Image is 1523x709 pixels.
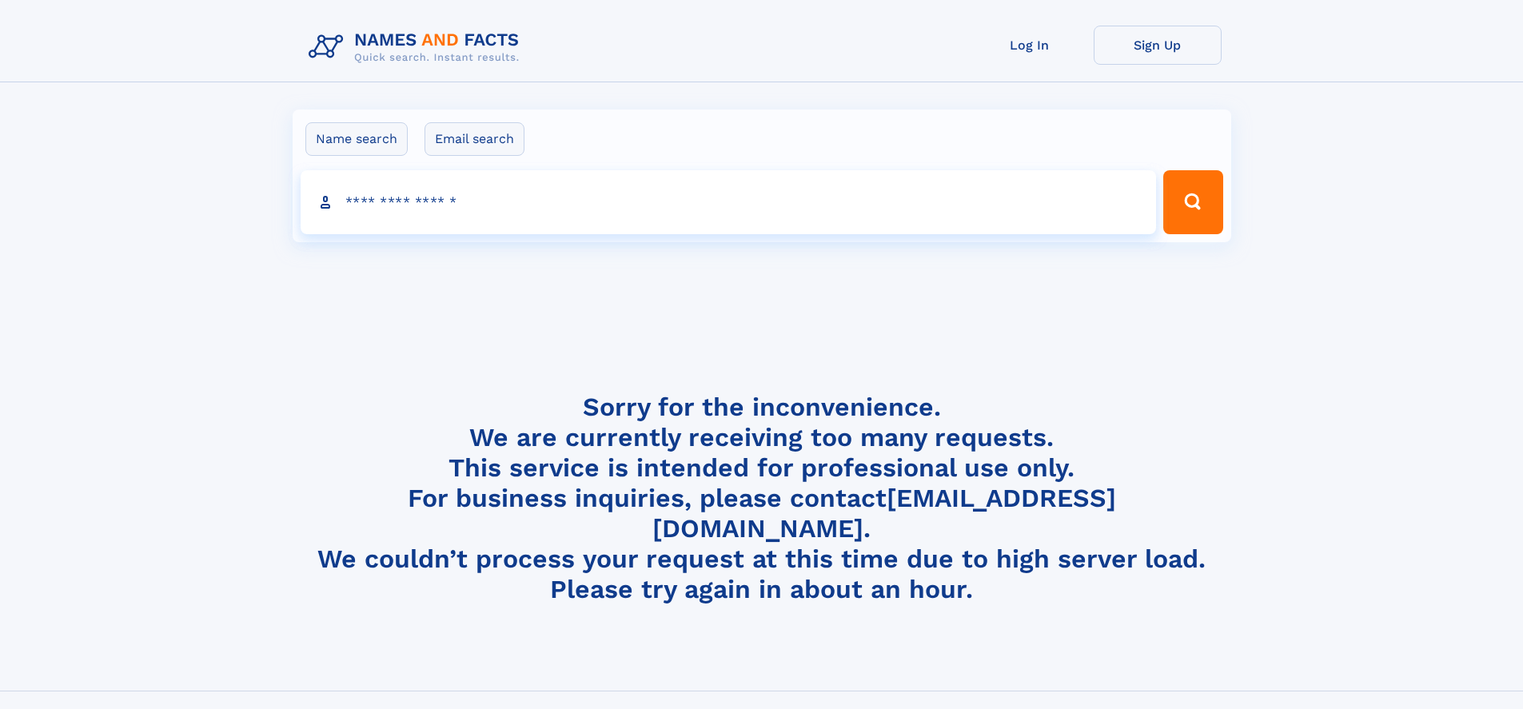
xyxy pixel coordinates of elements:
[1163,170,1222,234] button: Search Button
[302,392,1222,605] h4: Sorry for the inconvenience. We are currently receiving too many requests. This service is intend...
[425,122,524,156] label: Email search
[302,26,532,69] img: Logo Names and Facts
[301,170,1157,234] input: search input
[652,483,1116,544] a: [EMAIL_ADDRESS][DOMAIN_NAME]
[1094,26,1222,65] a: Sign Up
[966,26,1094,65] a: Log In
[305,122,408,156] label: Name search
